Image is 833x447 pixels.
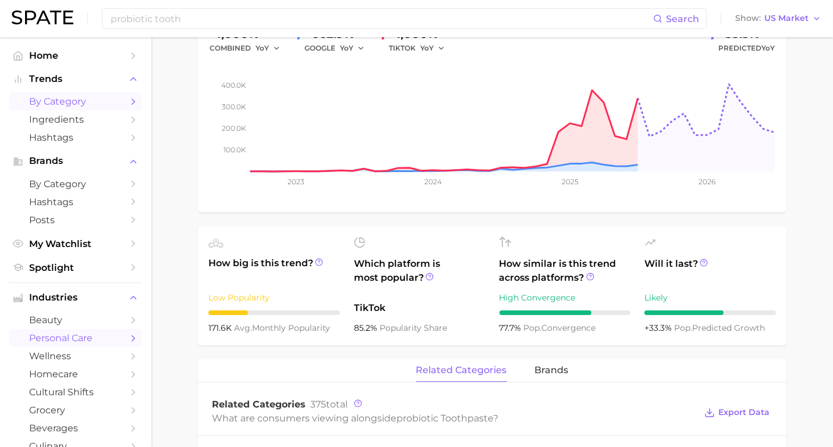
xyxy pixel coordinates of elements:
[29,238,122,249] span: My Watchlist
[9,175,142,193] a: by Category
[234,323,252,333] abbr: average
[29,96,122,107] span: by Category
[499,291,631,305] div: High Convergence
[9,401,142,419] a: grocery
[340,43,353,53] span: YoY
[29,369,122,380] span: homecare
[718,407,770,417] span: Export Data
[29,292,122,303] span: Industries
[644,323,674,333] span: +33.3%
[29,196,122,208] span: Hashtags
[29,132,122,143] span: Hashtags
[535,365,569,376] span: brands
[9,47,142,65] a: Home
[416,365,507,376] span: related categories
[389,41,453,55] div: TIKTOK
[9,128,142,146] a: Hashtags
[396,413,493,424] span: probiotic toothpaste
[718,41,775,55] span: Predicted
[288,177,304,186] tspan: 2023
[644,291,776,305] div: Likely
[9,365,142,383] a: homecare
[29,314,122,326] span: beauty
[29,114,122,125] span: Ingredients
[9,110,142,128] a: Ingredients
[9,235,142,253] a: My Watchlist
[732,11,824,26] button: ShowUS Market
[29,156,122,166] span: Brands
[354,301,485,315] span: TikTok
[524,323,596,333] span: convergence
[562,177,579,186] tspan: 2025
[9,383,142,401] a: cultural shifts
[701,405,772,421] button: Export Data
[9,211,142,229] a: Posts
[761,44,775,52] span: YoY
[212,410,696,426] div: What are consumers viewing alongside ?
[12,10,73,24] img: SPATE
[354,257,485,295] span: Which platform is most popular?
[29,351,122,362] span: wellness
[9,289,142,306] button: Industries
[674,323,692,333] abbr: popularity index
[208,310,340,315] div: 3 / 10
[9,311,142,329] a: beauty
[310,399,326,410] span: 375
[764,15,809,22] span: US Market
[420,41,445,55] button: YoY
[310,399,348,410] span: total
[524,323,542,333] abbr: popularity index
[9,92,142,110] a: by Category
[420,43,434,53] span: YoY
[212,399,306,410] span: Related Categories
[666,13,699,24] span: Search
[210,41,288,55] div: combined
[29,423,122,434] span: beverages
[674,323,765,333] span: predicted growth
[9,70,142,88] button: Trends
[354,323,380,333] span: 85.2%
[9,329,142,347] a: personal care
[380,323,447,333] span: popularity share
[499,323,524,333] span: 77.7%
[340,41,365,55] button: YoY
[29,332,122,344] span: personal care
[208,323,234,333] span: 171.6k
[499,310,631,315] div: 7 / 10
[644,310,776,315] div: 6 / 10
[256,41,281,55] button: YoY
[29,178,122,189] span: by Category
[208,256,340,285] span: How big is this trend?
[424,177,442,186] tspan: 2024
[499,257,631,285] span: How similar is this trend across platforms?
[699,177,715,186] tspan: 2026
[29,74,122,84] span: Trends
[9,152,142,170] button: Brands
[735,15,761,22] span: Show
[29,50,122,61] span: Home
[256,43,269,53] span: YoY
[304,41,373,55] div: GOOGLE
[644,257,776,285] span: Will it last?
[29,214,122,226] span: Posts
[29,262,122,273] span: Spotlight
[234,323,330,333] span: monthly popularity
[9,259,142,277] a: Spotlight
[29,405,122,416] span: grocery
[29,387,122,398] span: cultural shifts
[9,419,142,437] a: beverages
[9,347,142,365] a: wellness
[208,291,340,305] div: Low Popularity
[109,9,653,28] input: Search here for a brand, industry, or ingredient
[9,193,142,211] a: Hashtags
